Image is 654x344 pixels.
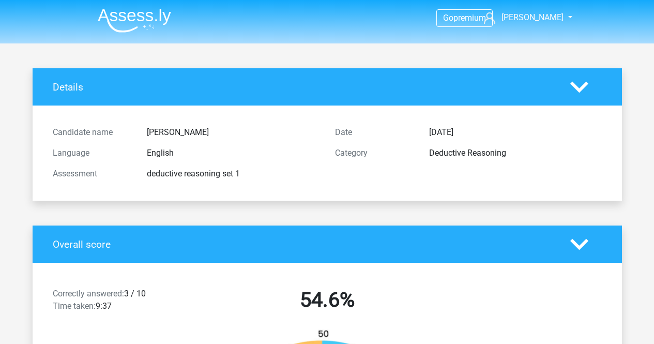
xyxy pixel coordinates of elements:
[453,13,486,23] span: premium
[98,8,171,33] img: Assessly
[139,126,327,139] div: [PERSON_NAME]
[421,126,610,139] div: [DATE]
[194,288,461,312] h2: 54.6%
[45,126,139,139] div: Candidate name
[327,126,421,139] div: Date
[45,147,139,159] div: Language
[421,147,610,159] div: Deductive Reasoning
[139,147,327,159] div: English
[139,168,327,180] div: deductive reasoning set 1
[53,289,124,298] span: Correctly answered:
[480,11,565,24] a: [PERSON_NAME]
[327,147,421,159] div: Category
[53,238,555,250] h4: Overall score
[501,12,564,22] span: [PERSON_NAME]
[437,11,492,25] a: Gopremium
[443,13,453,23] span: Go
[45,288,186,317] div: 3 / 10 9:37
[53,301,96,311] span: Time taken:
[53,81,555,93] h4: Details
[45,168,139,180] div: Assessment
